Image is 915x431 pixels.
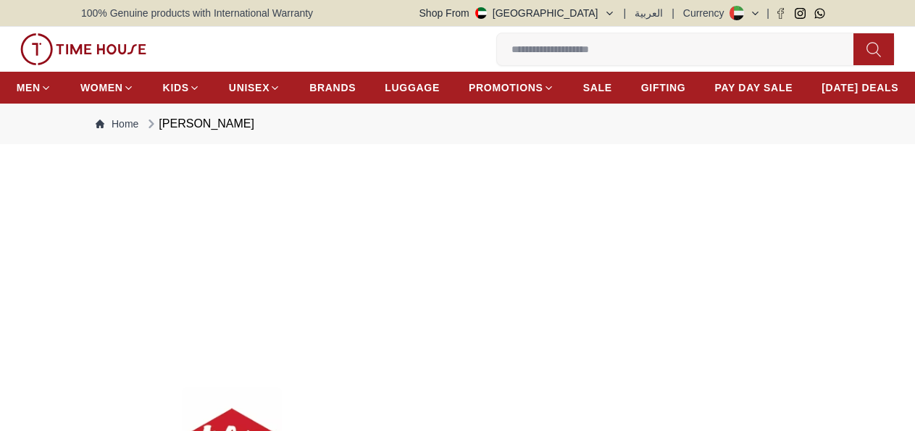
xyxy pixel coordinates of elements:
a: Home [96,117,138,131]
button: العربية [635,6,663,20]
span: GIFTING [641,80,686,95]
span: LUGGAGE [385,80,440,95]
span: | [766,6,769,20]
a: PAY DAY SALE [714,75,793,101]
a: LUGGAGE [385,75,440,101]
a: GIFTING [641,75,686,101]
a: KIDS [163,75,200,101]
span: KIDS [163,80,189,95]
nav: Breadcrumb [81,104,834,144]
span: [DATE] DEALS [822,80,898,95]
div: [PERSON_NAME] [144,115,254,133]
span: UNISEX [229,80,270,95]
img: ... [81,159,834,422]
a: SALE [583,75,612,101]
img: United Arab Emirates [475,7,487,19]
button: Shop From[GEOGRAPHIC_DATA] [419,6,615,20]
a: MEN [17,75,51,101]
span: PROMOTIONS [469,80,543,95]
a: UNISEX [229,75,280,101]
a: WOMEN [80,75,134,101]
span: WOMEN [80,80,123,95]
a: Whatsapp [814,8,825,19]
span: 100% Genuine products with International Warranty [81,6,313,20]
span: | [672,6,674,20]
a: [DATE] DEALS [822,75,898,101]
a: Facebook [775,8,786,19]
span: MEN [17,80,41,95]
a: BRANDS [309,75,356,101]
a: PROMOTIONS [469,75,554,101]
span: PAY DAY SALE [714,80,793,95]
span: BRANDS [309,80,356,95]
span: | [624,6,627,20]
a: Instagram [795,8,806,19]
span: SALE [583,80,612,95]
img: ... [20,33,146,65]
div: Currency [683,6,730,20]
